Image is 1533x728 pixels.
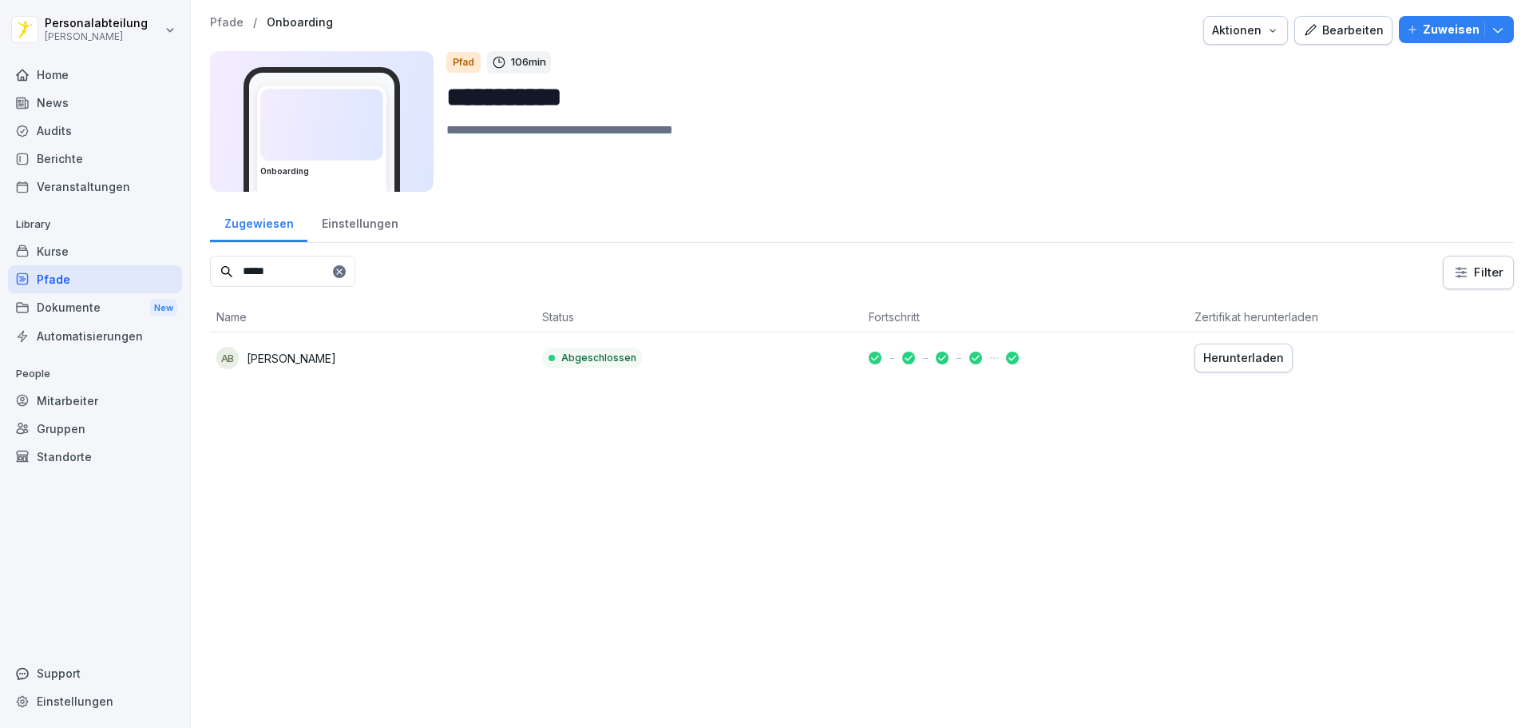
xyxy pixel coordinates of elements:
a: Einstellungen [307,201,412,242]
p: [PERSON_NAME] [45,31,148,42]
div: AB [216,347,239,369]
a: Home [8,61,182,89]
h3: Onboarding [260,165,383,177]
a: Pfade [8,265,182,293]
a: Veranstaltungen [8,173,182,201]
th: Fortschritt [862,302,1188,332]
th: Status [536,302,862,332]
button: Aktionen [1203,16,1288,45]
div: Bearbeiten [1303,22,1384,39]
button: Bearbeiten [1294,16,1392,45]
div: Herunterladen [1203,349,1284,367]
a: Gruppen [8,415,182,443]
div: Filter [1453,265,1503,280]
p: Personalabteilung [45,17,148,30]
a: Kurse [8,237,182,265]
div: Support [8,659,182,687]
div: Aktionen [1212,22,1279,39]
div: Dokumente [8,293,182,323]
p: Library [8,212,182,237]
a: Berichte [8,145,182,173]
a: Einstellungen [8,687,182,715]
th: Name [210,302,536,332]
a: Standorte [8,443,182,471]
a: DokumenteNew [8,293,182,323]
p: Zuweisen [1423,21,1480,38]
a: Pfade [210,16,244,30]
p: Abgeschlossen [561,351,636,365]
button: Filter [1444,257,1513,288]
div: New [150,299,177,317]
p: [PERSON_NAME] [247,350,336,367]
div: Pfad [446,52,481,73]
p: People [8,361,182,387]
a: Mitarbeiter [8,387,182,415]
a: News [8,89,182,117]
a: Zugewiesen [210,201,307,242]
p: / [253,16,257,30]
th: Zertifikat herunterladen [1188,302,1514,332]
button: Zuweisen [1399,16,1514,43]
a: Automatisierungen [8,322,182,350]
button: Herunterladen [1194,344,1293,372]
p: 106 min [511,54,546,70]
a: Audits [8,117,182,145]
a: Onboarding [267,16,333,30]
